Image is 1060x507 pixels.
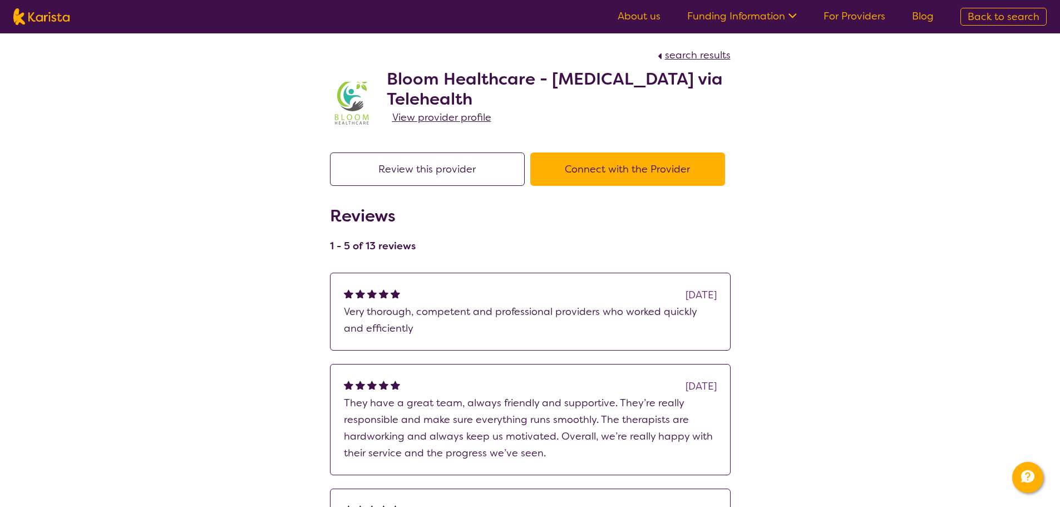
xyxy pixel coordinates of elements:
button: Connect with the Provider [530,152,725,186]
a: search results [655,48,731,62]
img: fullstar [344,380,353,390]
img: zwiibkx12ktnkwfsqv1p.jpg [330,82,374,126]
h2: Bloom Healthcare - [MEDICAL_DATA] via Telehealth [387,69,731,109]
img: fullstar [344,289,353,298]
h4: 1 - 5 of 13 reviews [330,239,416,253]
img: fullstar [356,289,365,298]
span: View provider profile [392,111,491,124]
button: Channel Menu [1012,462,1043,493]
p: They have a great team, always friendly and supportive. They’re really responsible and make sure ... [344,395,717,461]
span: search results [665,48,731,62]
p: Very thorough, competent and professional providers who worked quickly and efficiently [344,303,717,337]
img: fullstar [367,380,377,390]
img: fullstar [391,380,400,390]
img: fullstar [391,289,400,298]
img: fullstar [379,289,388,298]
img: fullstar [367,289,377,298]
a: Back to search [960,8,1047,26]
a: For Providers [824,9,885,23]
a: Blog [912,9,934,23]
span: Back to search [968,10,1039,23]
h2: Reviews [330,206,416,226]
button: Review this provider [330,152,525,186]
img: fullstar [379,380,388,390]
img: Karista logo [13,8,70,25]
a: About us [618,9,660,23]
a: Connect with the Provider [530,163,731,176]
a: View provider profile [392,109,491,126]
div: [DATE] [686,287,717,303]
img: fullstar [356,380,365,390]
div: [DATE] [686,378,717,395]
a: Review this provider [330,163,530,176]
a: Funding Information [687,9,797,23]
